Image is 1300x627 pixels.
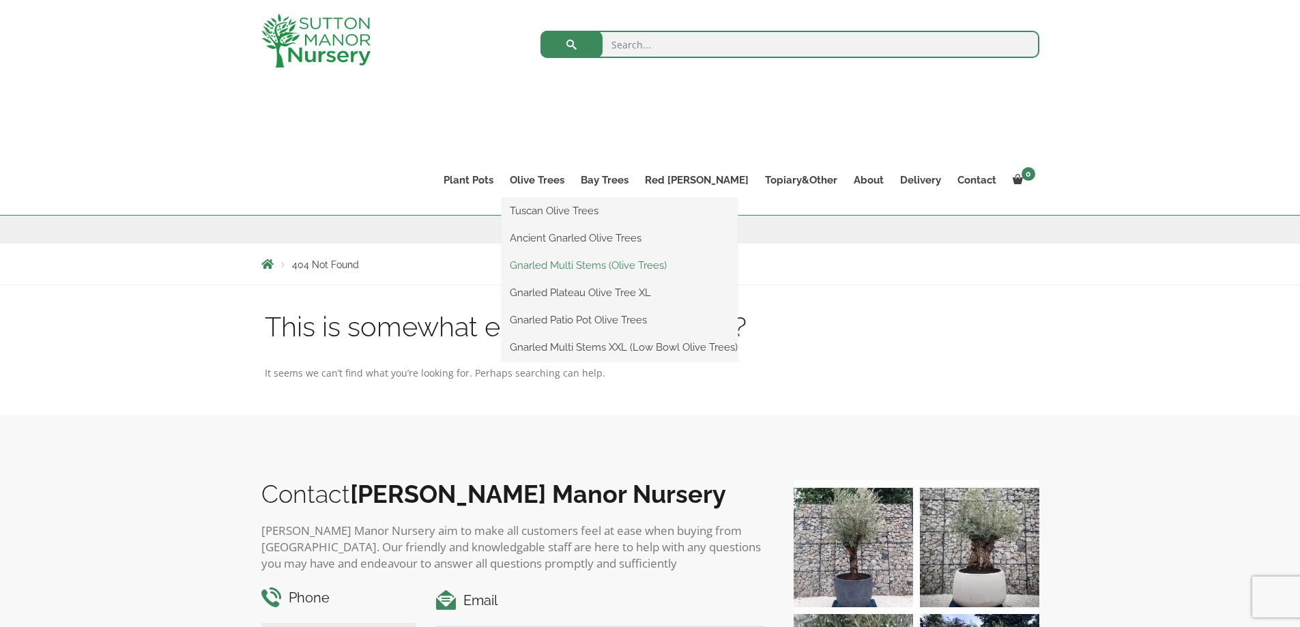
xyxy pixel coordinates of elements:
[1005,171,1039,190] a: 0
[540,31,1039,58] input: Search...
[502,201,738,221] a: Tuscan Olive Trees
[1022,167,1035,181] span: 0
[261,259,1039,269] nav: Breadcrumbs
[757,171,846,190] a: Topiary&Other
[265,312,1036,341] h1: This is somewhat embarrassing, isn’t it?
[261,14,371,68] img: logo
[502,171,573,190] a: Olive Trees
[261,480,766,508] h2: Contact
[502,282,738,303] a: Gnarled Plateau Olive Tree XL
[435,171,502,190] a: Plant Pots
[502,310,738,330] a: Gnarled Patio Pot Olive Trees
[350,480,726,508] b: [PERSON_NAME] Manor Nursery
[920,488,1039,607] img: Check out this beauty we potted at our nursery today ❤️‍🔥 A huge, ancient gnarled Olive tree plan...
[261,587,416,609] h4: Phone
[436,590,766,611] h4: Email
[502,228,738,248] a: Ancient Gnarled Olive Trees
[892,171,949,190] a: Delivery
[846,171,892,190] a: About
[292,259,359,270] span: 404 Not Found
[794,488,913,607] img: A beautiful multi-stem Spanish Olive tree potted in our luxurious fibre clay pots 😍😍
[261,523,766,572] p: [PERSON_NAME] Manor Nursery aim to make all customers feel at ease when buying from [GEOGRAPHIC_D...
[637,171,757,190] a: Red [PERSON_NAME]
[573,171,637,190] a: Bay Trees
[265,365,1036,381] p: It seems we can’t find what you’re looking for. Perhaps searching can help.
[502,255,738,276] a: Gnarled Multi Stems (Olive Trees)
[949,171,1005,190] a: Contact
[502,337,738,358] a: Gnarled Multi Stems XXL (Low Bowl Olive Trees)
